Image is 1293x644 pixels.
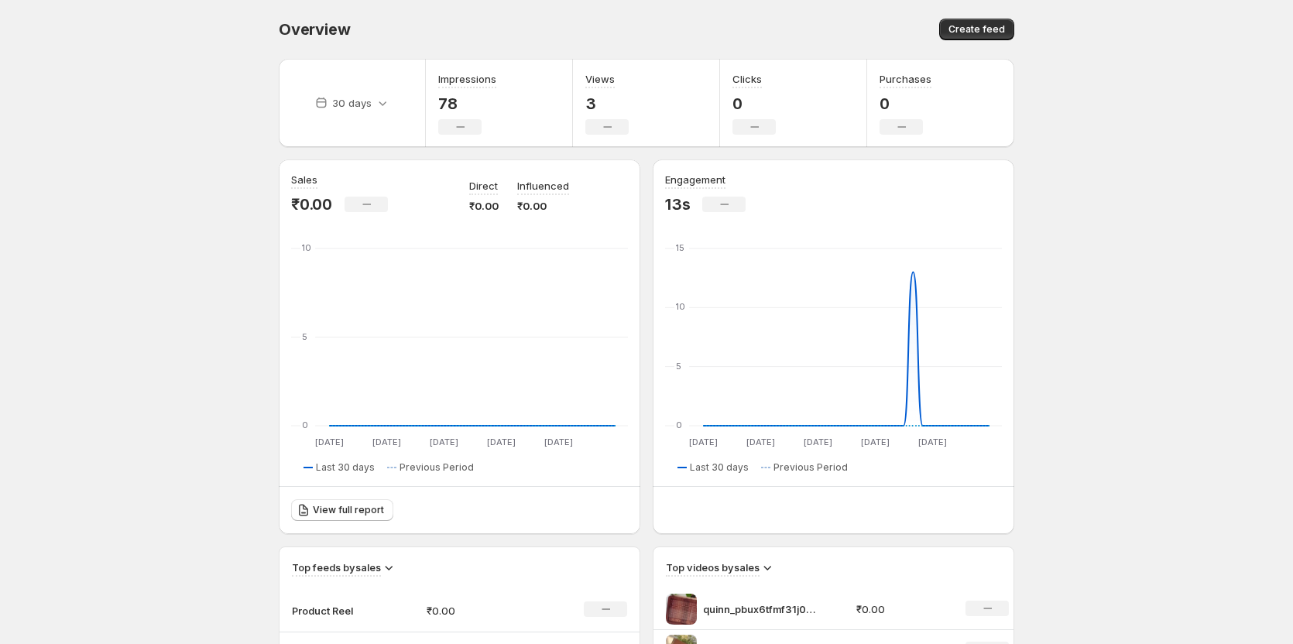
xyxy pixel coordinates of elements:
[302,420,308,430] text: 0
[544,437,573,447] text: [DATE]
[291,499,393,521] a: View full report
[469,178,498,194] p: Direct
[676,301,685,312] text: 10
[689,437,718,447] text: [DATE]
[585,94,629,113] p: 3
[438,94,496,113] p: 78
[880,94,931,113] p: 0
[302,242,311,253] text: 10
[880,71,931,87] h3: Purchases
[861,437,890,447] text: [DATE]
[291,195,332,214] p: ₹0.00
[332,95,372,111] p: 30 days
[918,437,947,447] text: [DATE]
[400,461,474,474] span: Previous Period
[487,437,516,447] text: [DATE]
[372,437,401,447] text: [DATE]
[666,594,697,625] img: quinn_pbux6tfmf31j0uncnd74vcef
[732,94,776,113] p: 0
[517,198,569,214] p: ₹0.00
[676,242,684,253] text: 15
[291,172,317,187] h3: Sales
[279,20,350,39] span: Overview
[666,560,760,575] h3: Top videos by sales
[690,461,749,474] span: Last 30 days
[665,172,725,187] h3: Engagement
[856,601,948,617] p: ₹0.00
[585,71,615,87] h3: Views
[517,178,569,194] p: Influenced
[703,601,819,617] p: quinn_pbux6tfmf31j0uncnd74vcef
[469,198,499,214] p: ₹0.00
[316,461,375,474] span: Last 30 days
[939,19,1014,40] button: Create feed
[948,23,1005,36] span: Create feed
[302,331,307,342] text: 5
[773,461,848,474] span: Previous Period
[804,437,832,447] text: [DATE]
[676,361,681,372] text: 5
[665,195,690,214] p: 13s
[292,560,381,575] h3: Top feeds by sales
[676,420,682,430] text: 0
[438,71,496,87] h3: Impressions
[430,437,458,447] text: [DATE]
[732,71,762,87] h3: Clicks
[313,504,384,516] span: View full report
[315,437,344,447] text: [DATE]
[427,603,537,618] p: ₹0.00
[292,603,369,618] p: Product Reel
[746,437,775,447] text: [DATE]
